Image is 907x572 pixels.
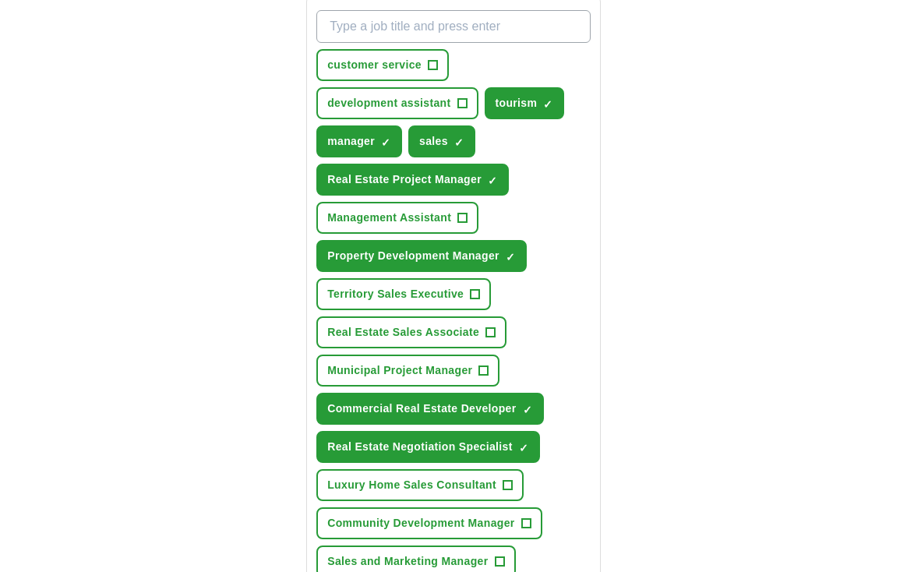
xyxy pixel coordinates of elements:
button: Management Assistant [316,202,478,234]
span: ✓ [454,136,464,149]
span: Municipal Project Manager [327,362,472,379]
span: Luxury Home Sales Consultant [327,477,496,493]
span: Real Estate Sales Associate [327,324,479,341]
span: Property Development Manager [327,248,499,264]
button: Luxury Home Sales Consultant [316,469,524,501]
button: Real Estate Sales Associate [316,316,506,348]
button: customer service [316,49,449,81]
span: Management Assistant [327,210,451,226]
span: Commercial Real Estate Developer [327,401,516,417]
button: Commercial Real Estate Developer✓ [316,393,543,425]
button: Territory Sales Executive [316,278,491,310]
span: ✓ [381,136,390,149]
span: tourism [496,95,538,111]
button: Property Development Manager✓ [316,240,527,272]
span: manager [327,133,375,150]
span: ✓ [488,175,497,187]
button: Community Development Manager [316,507,542,539]
span: ✓ [519,442,528,454]
button: manager✓ [316,125,402,157]
span: ✓ [543,98,552,111]
span: Real Estate Project Manager [327,171,482,188]
span: sales [419,133,448,150]
button: Real Estate Project Manager✓ [316,164,509,196]
span: customer service [327,57,422,73]
button: tourism✓ [485,87,565,119]
span: Real Estate Negotiation Specialist [327,439,513,455]
input: Type a job title and press enter [316,10,591,43]
span: Sales and Marketing Manager [327,553,488,570]
button: development assistant [316,87,478,119]
span: development assistant [327,95,450,111]
span: ✓ [506,251,515,263]
span: Community Development Manager [327,515,514,531]
span: ✓ [523,404,532,416]
button: Real Estate Negotiation Specialist✓ [316,431,540,463]
span: Territory Sales Executive [327,286,464,302]
button: Municipal Project Manager [316,355,499,387]
button: sales✓ [408,125,475,157]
